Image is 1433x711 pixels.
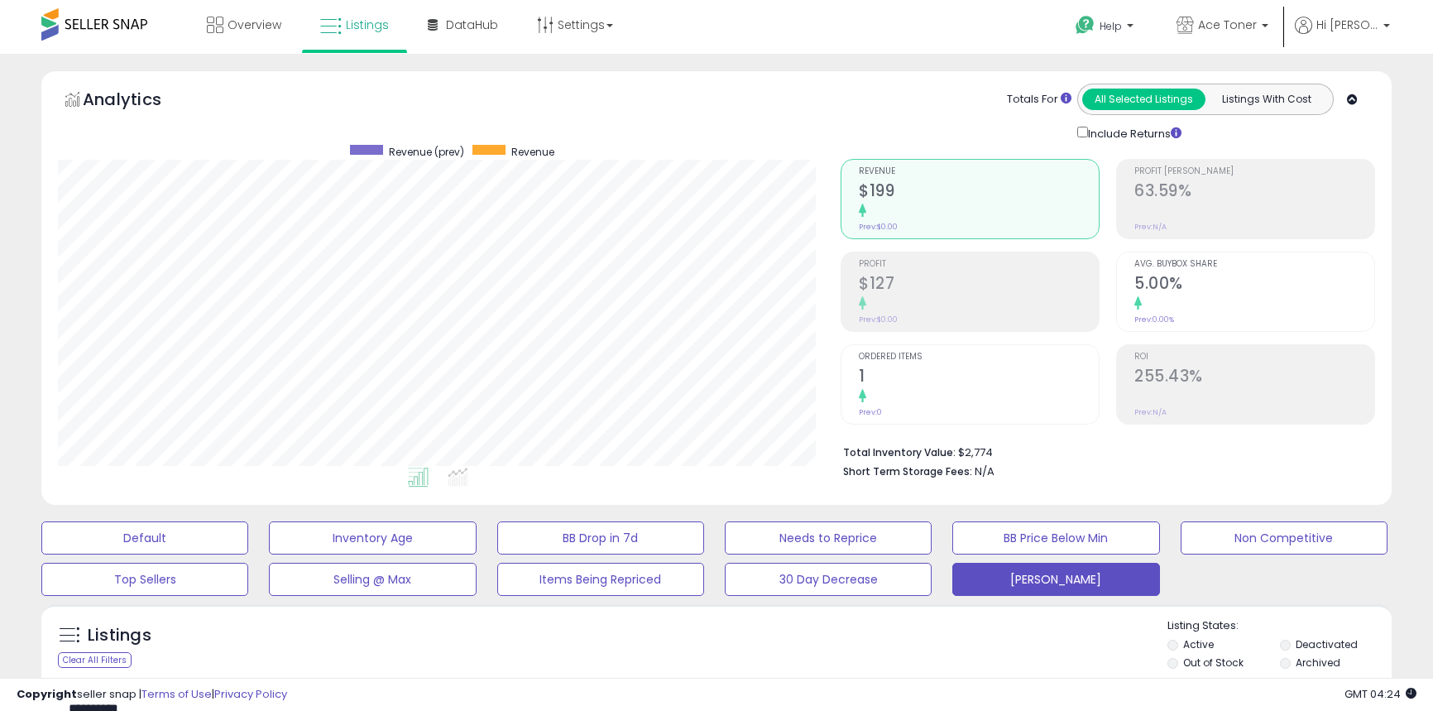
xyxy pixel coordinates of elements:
small: Prev: N/A [1134,407,1167,417]
label: Out of Stock [1183,656,1244,670]
strong: Copyright [17,686,77,702]
h2: $127 [859,274,1099,296]
i: Get Help [1075,15,1095,36]
small: Prev: $0.00 [859,222,898,232]
div: Include Returns [1065,123,1201,142]
button: Default [41,521,248,555]
small: Prev: N/A [1134,222,1167,232]
button: Top Sellers [41,563,248,596]
h5: Analytics [83,88,194,115]
div: seller snap | | [17,687,287,703]
span: Revenue [511,145,554,159]
label: Archived [1296,656,1340,670]
small: Prev: 0 [859,407,882,417]
span: Ordered Items [859,353,1099,362]
li: $2,774 [843,441,1363,461]
h5: Listings [88,624,151,647]
label: Active [1183,637,1214,651]
span: Avg. Buybox Share [1134,260,1374,269]
span: Ace Toner [1198,17,1257,33]
span: Profit [859,260,1099,269]
span: Overview [228,17,281,33]
button: BB Drop in 7d [497,521,704,555]
h2: 255.43% [1134,367,1374,389]
span: N/A [975,464,994,479]
a: Hi [PERSON_NAME] [1295,17,1390,54]
button: All Selected Listings [1082,89,1205,110]
span: Profit [PERSON_NAME] [1134,167,1374,176]
span: Hi [PERSON_NAME] [1316,17,1378,33]
button: Items Being Repriced [497,563,704,596]
span: ROI [1134,353,1374,362]
p: Listing States: [1167,618,1392,634]
span: Revenue (prev) [389,145,464,159]
a: Terms of Use [141,686,212,702]
button: Non Competitive [1181,521,1387,555]
h2: 5.00% [1134,274,1374,296]
button: Selling @ Max [269,563,476,596]
h2: 63.59% [1134,181,1374,204]
small: Prev: $0.00 [859,315,898,324]
h2: $199 [859,181,1099,204]
label: Deactivated [1296,637,1358,651]
a: Privacy Policy [214,686,287,702]
b: Short Term Storage Fees: [843,464,972,478]
span: 2025-10-12 04:24 GMT [1344,686,1416,702]
small: Prev: 0.00% [1134,315,1174,324]
button: Needs to Reprice [725,521,932,555]
span: Help [1100,19,1122,33]
span: Revenue [859,167,1099,176]
a: Help [1062,2,1150,54]
button: 30 Day Decrease [725,563,932,596]
h2: 1 [859,367,1099,389]
button: Inventory Age [269,521,476,555]
div: Clear All Filters [58,652,132,668]
div: Totals For [1007,92,1071,108]
b: Total Inventory Value: [843,445,956,459]
button: [PERSON_NAME] [952,563,1159,596]
button: Listings With Cost [1205,89,1328,110]
span: Listings [346,17,389,33]
button: BB Price Below Min [952,521,1159,555]
span: DataHub [446,17,498,33]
